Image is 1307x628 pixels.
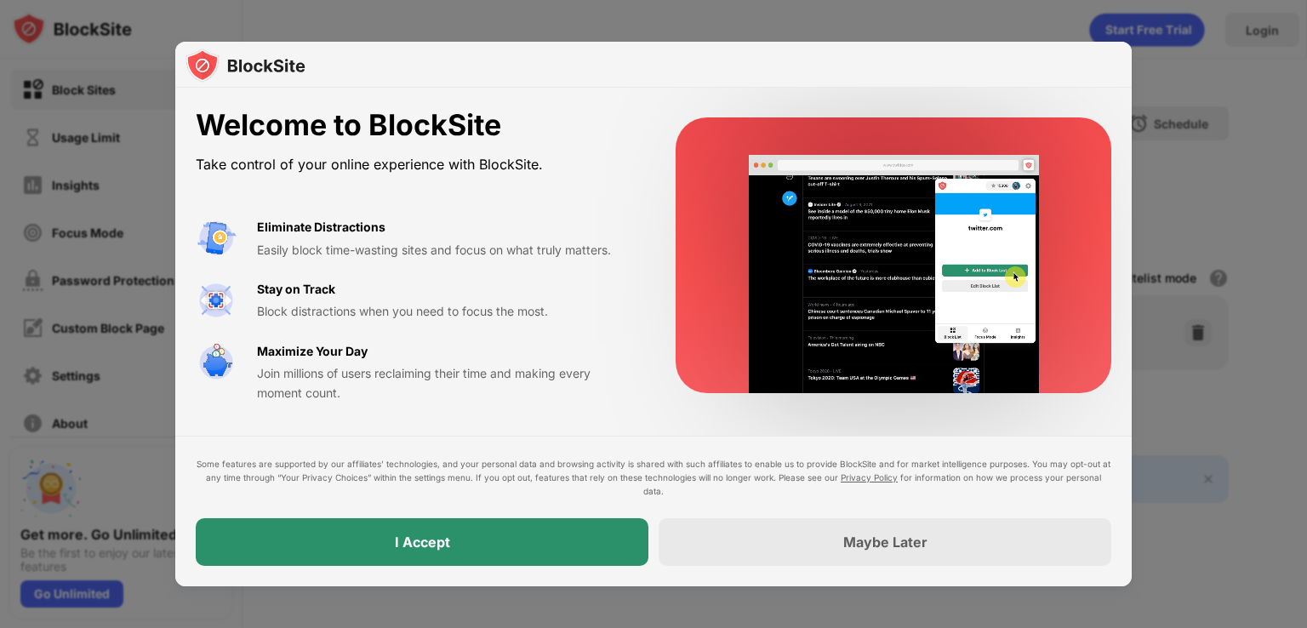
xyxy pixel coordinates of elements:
[196,457,1111,498] div: Some features are supported by our affiliates’ technologies, and your personal data and browsing ...
[196,218,237,259] img: value-avoid-distractions.svg
[841,472,898,482] a: Privacy Policy
[257,218,385,237] div: Eliminate Distractions
[257,241,635,260] div: Easily block time-wasting sites and focus on what truly matters.
[843,534,927,551] div: Maybe Later
[196,280,237,321] img: value-focus.svg
[196,108,635,143] div: Welcome to BlockSite
[257,280,335,299] div: Stay on Track
[185,49,305,83] img: logo-blocksite.svg
[257,302,635,321] div: Block distractions when you need to focus the most.
[395,534,450,551] div: I Accept
[196,152,635,177] div: Take control of your online experience with BlockSite.
[257,342,368,361] div: Maximize Your Day
[196,342,237,383] img: value-safe-time.svg
[257,364,635,402] div: Join millions of users reclaiming their time and making every moment count.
